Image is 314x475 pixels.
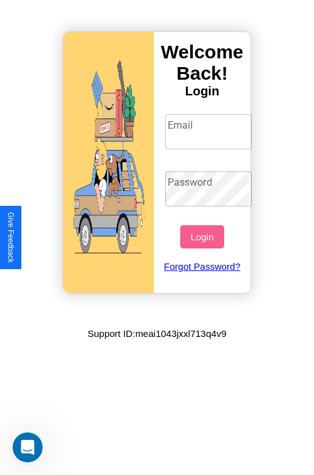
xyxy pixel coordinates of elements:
[63,32,154,293] img: gif
[6,212,15,263] div: Give Feedback
[13,432,43,462] iframe: Intercom live chat
[159,248,246,284] a: Forgot Password?
[154,84,251,99] h4: Login
[154,41,251,84] h3: Welcome Back!
[180,225,224,248] button: Login
[88,325,227,342] p: Support ID: meai1043jxxl713q4v9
